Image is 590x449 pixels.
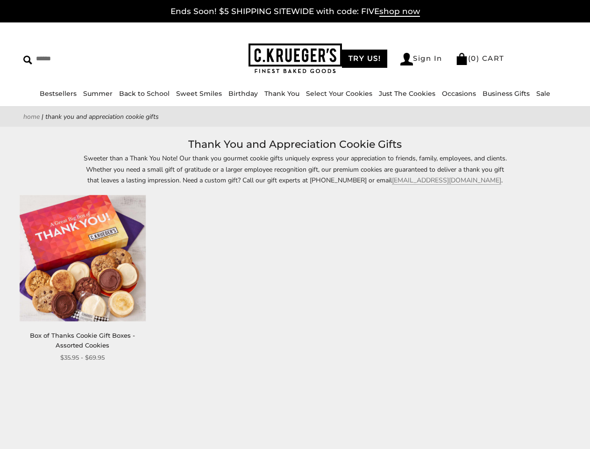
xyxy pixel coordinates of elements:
a: Box of Thanks Cookie Gift Boxes - Assorted Cookies [30,332,135,349]
a: (0) CART [455,54,505,63]
img: Account [400,53,413,65]
a: Ends Soon! $5 SHIPPING SITEWIDE with code: FIVEshop now [171,7,420,17]
a: Occasions [442,89,476,98]
span: 0 [471,54,476,63]
a: Thank You [264,89,299,98]
img: Search [23,56,32,65]
a: Summer [83,89,113,98]
img: C.KRUEGER'S [249,43,342,74]
nav: breadcrumbs [23,111,567,122]
span: $35.95 - $69.95 [60,353,105,362]
h1: Thank You and Appreciation Cookie Gifts [37,136,553,153]
a: Back to School [119,89,170,98]
a: Sale [536,89,550,98]
a: Just The Cookies [379,89,435,98]
img: Bag [455,53,468,65]
a: Select Your Cookies [306,89,372,98]
a: Sign In [400,53,442,65]
a: Bestsellers [40,89,77,98]
a: Home [23,112,40,121]
img: Box of Thanks Cookie Gift Boxes - Assorted Cookies [20,195,146,321]
a: TRY US! [342,50,388,68]
span: shop now [379,7,420,17]
span: Thank You and Appreciation Cookie Gifts [45,112,159,121]
a: [EMAIL_ADDRESS][DOMAIN_NAME] [392,176,501,185]
span: | [42,112,43,121]
a: Birthday [228,89,258,98]
p: Sweeter than a Thank You Note! Our thank you gourmet cookie gifts uniquely express your appreciat... [80,153,510,185]
input: Search [23,51,148,66]
a: Business Gifts [483,89,530,98]
a: Sweet Smiles [176,89,222,98]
